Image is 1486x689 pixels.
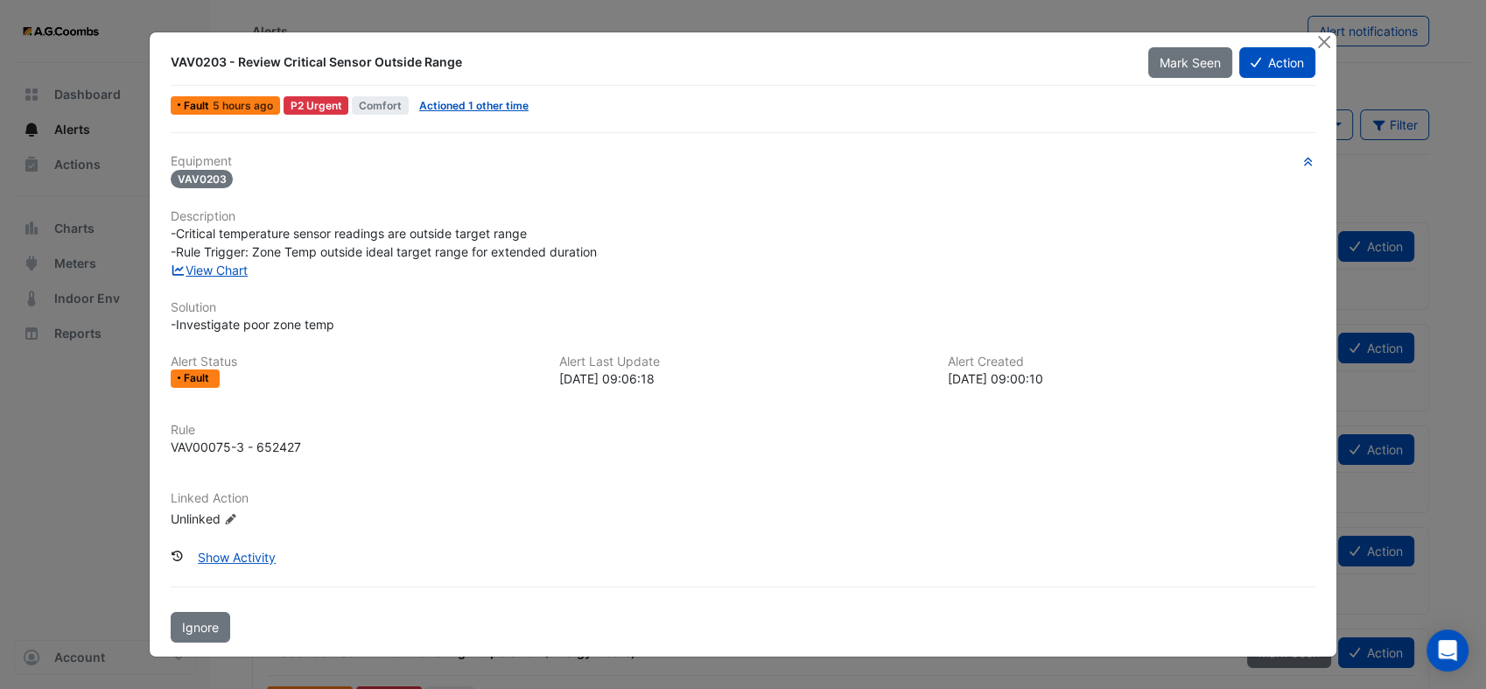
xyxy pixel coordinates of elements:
button: Close [1314,32,1333,51]
fa-icon: Edit Linked Action [224,512,237,525]
a: View Chart [171,263,249,278]
button: Show Activity [186,542,287,573]
div: Unlinked [171,509,381,527]
span: Comfort [352,96,409,115]
div: [DATE] 09:00:10 [948,369,1315,388]
span: Fault [184,373,213,383]
h6: Linked Action [171,491,1315,506]
span: -Critical temperature sensor readings are outside target range -Rule Trigger: Zone Temp outside i... [171,226,597,259]
h6: Description [171,209,1315,224]
div: VAV0203 - Review Critical Sensor Outside Range [171,53,1127,71]
span: -Investigate poor zone temp [171,317,334,332]
span: Fault [184,101,213,111]
a: Actioned 1 other time [419,99,529,112]
span: Thu 09-Oct-2025 09:06 AEDT [213,99,273,112]
div: P2 Urgent [284,96,349,115]
h6: Alert Last Update [559,355,927,369]
button: Mark Seen [1148,47,1232,78]
h6: Rule [171,423,1315,438]
span: VAV0203 [171,170,234,188]
div: VAV00075-3 - 652427 [171,438,301,456]
h6: Alert Status [171,355,538,369]
button: Ignore [171,612,230,643]
span: Mark Seen [1160,55,1221,70]
div: [DATE] 09:06:18 [559,369,927,388]
div: Open Intercom Messenger [1426,629,1468,671]
span: Ignore [182,620,219,635]
h6: Alert Created [948,355,1315,369]
h6: Equipment [171,154,1315,169]
button: Action [1239,47,1315,78]
h6: Solution [171,300,1315,315]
